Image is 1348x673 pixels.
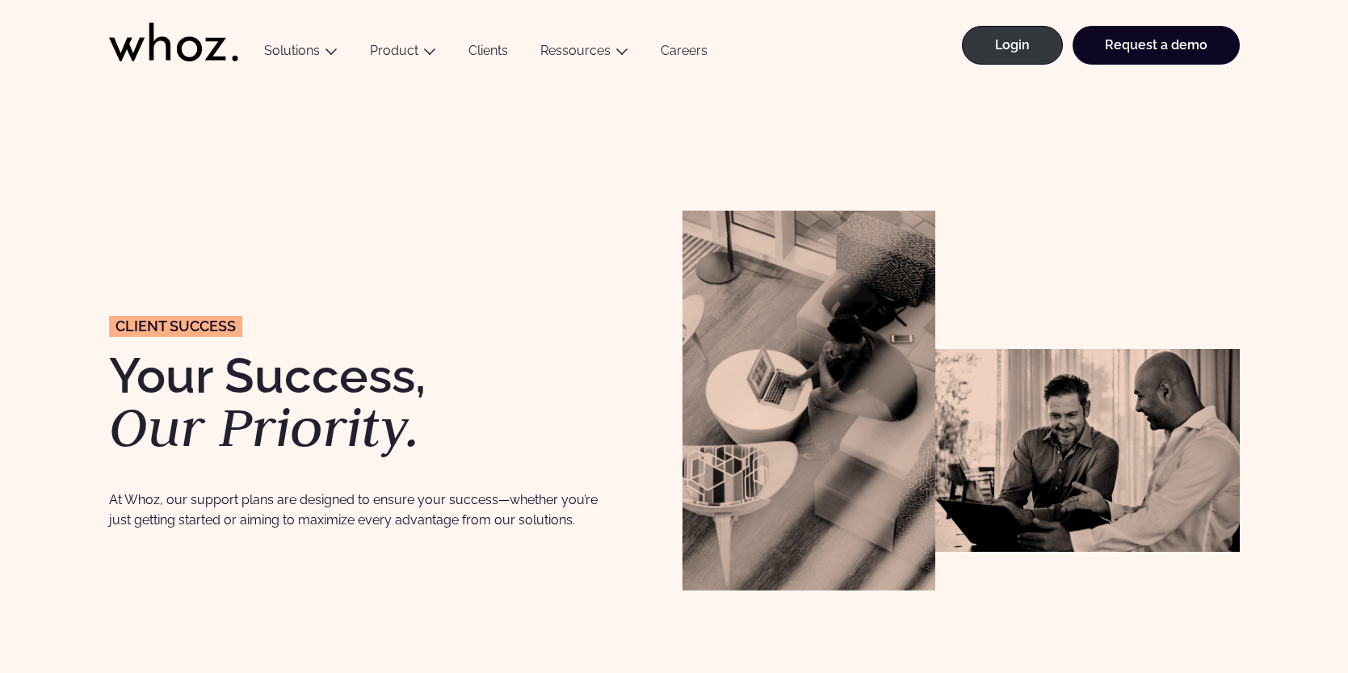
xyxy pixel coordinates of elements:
a: Login [962,26,1063,65]
a: Ressources [540,43,611,58]
h1: Your Success, [109,351,666,455]
a: Request a demo [1073,26,1240,65]
button: Ressources [524,43,645,65]
button: Product [354,43,452,65]
em: Our Priority. [109,391,420,462]
span: Client Success [115,319,236,334]
p: At Whoz, our support plans are designed to ensure your success—whether you’re just getting starte... [109,490,611,531]
a: Careers [645,43,724,65]
button: Solutions [248,43,354,65]
a: Product [370,43,418,58]
a: Clients [452,43,524,65]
